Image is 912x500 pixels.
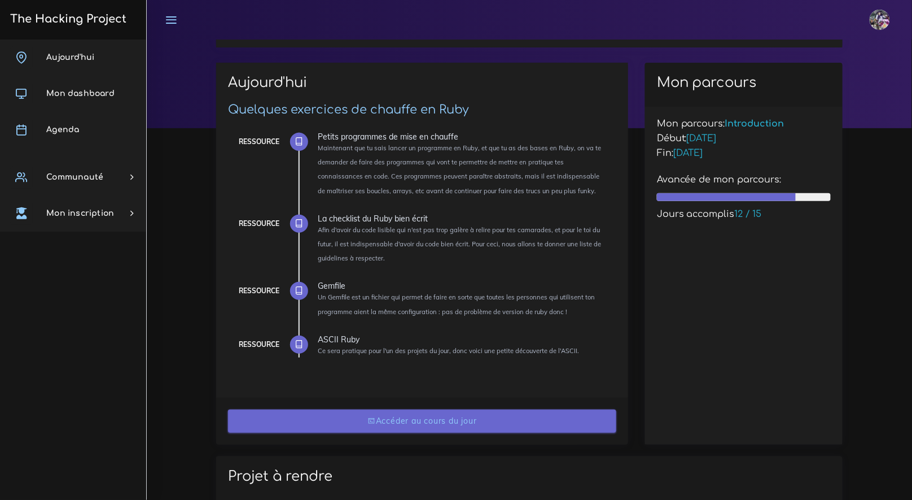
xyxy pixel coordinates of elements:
[318,215,608,223] div: La checklist du Ruby bien écrit
[46,89,115,98] span: Mon dashboard
[239,136,279,148] div: Ressource
[228,468,831,485] h2: Projet à rendre
[228,75,616,99] h2: Aujourd'hui
[657,175,831,185] h5: Avancée de mon parcours:
[673,148,703,158] span: [DATE]
[318,336,608,344] div: ASCII Ruby
[7,13,126,25] h3: The Hacking Project
[239,285,279,297] div: Ressource
[318,282,608,290] div: Gemfile
[657,75,831,91] h2: Mon parcours
[870,10,890,30] img: eg54bupqcshyolnhdacp.jpg
[46,173,103,181] span: Communauté
[228,410,616,433] a: Accéder au cours du jour
[228,103,469,116] a: Quelques exercices de chauffe en Ruby
[318,144,601,195] small: Maintenant que tu sais lancer un programme en Ruby, et que tu as des bases en Ruby, on va te dema...
[687,133,717,144] span: [DATE]
[46,53,94,62] span: Aujourd'hui
[657,209,831,220] h5: Jours accomplis
[239,338,279,351] div: Ressource
[318,347,579,355] small: Ce sera pratique pour l'un des projets du jour, donc voici une petite découverte de l'ASCII.
[725,119,784,129] span: Introduction
[318,293,595,315] small: Un Gemfile est un fichier qui permet de faire en sorte que toutes les personnes qui utilisent ton...
[657,148,831,159] h5: Fin:
[657,133,831,144] h5: Début:
[318,133,608,141] div: Petits programmes de mise en chauffe
[657,119,831,129] h5: Mon parcours:
[46,209,114,218] span: Mon inscription
[46,125,79,134] span: Agenda
[239,218,279,230] div: Ressource
[735,209,762,219] span: 12 / 15
[318,226,601,262] small: Afin d'avoir du code lisible qui n'est pas trop galère à relire pour tes camarades, et pour le to...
